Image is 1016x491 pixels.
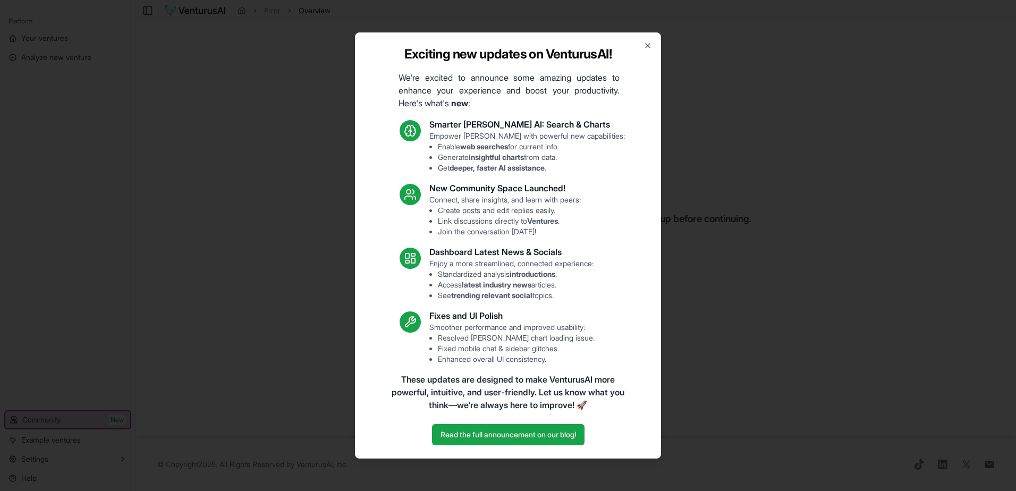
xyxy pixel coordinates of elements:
[451,98,468,108] strong: new
[429,118,625,131] h3: Smarter [PERSON_NAME] AI: Search & Charts
[438,163,625,173] li: Get .
[389,373,627,411] p: These updates are designed to make VenturusAI more powerful, intuitive, and user-friendly. Let us...
[429,258,594,301] p: Enjoy a more streamlined, connected experience:
[438,280,594,290] li: Access articles.
[450,163,545,172] strong: deeper, faster AI assistance
[432,424,585,445] a: Read the full announcement on our blog!
[510,269,555,278] strong: introductions
[460,142,508,151] strong: web searches
[429,131,625,173] p: Empower [PERSON_NAME] with powerful new capabilities:
[390,71,628,109] p: We're excited to announce some amazing updates to enhance your experience and boost your producti...
[438,152,625,163] li: Generate from data.
[429,194,581,237] p: Connect, share insights, and learn with peers:
[438,343,595,354] li: Fixed mobile chat & sidebar glitches.
[429,182,581,194] h3: New Community Space Launched!
[462,280,531,289] strong: latest industry news
[429,322,595,365] p: Smoother performance and improved usability:
[451,291,532,300] strong: trending relevant social
[438,226,581,237] li: Join the conversation [DATE]!
[438,269,594,280] li: Standardized analysis .
[438,333,595,343] li: Resolved [PERSON_NAME] chart loading issue.
[469,153,524,162] strong: insightful charts
[527,216,558,225] strong: Ventures
[438,141,625,152] li: Enable for current info.
[438,205,581,216] li: Create posts and edit replies easily.
[404,46,612,63] h2: Exciting new updates on VenturusAI!
[438,354,595,365] li: Enhanced overall UI consistency.
[429,245,594,258] h3: Dashboard Latest News & Socials
[438,290,594,301] li: See topics.
[438,216,581,226] li: Link discussions directly to .
[429,309,595,322] h3: Fixes and UI Polish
